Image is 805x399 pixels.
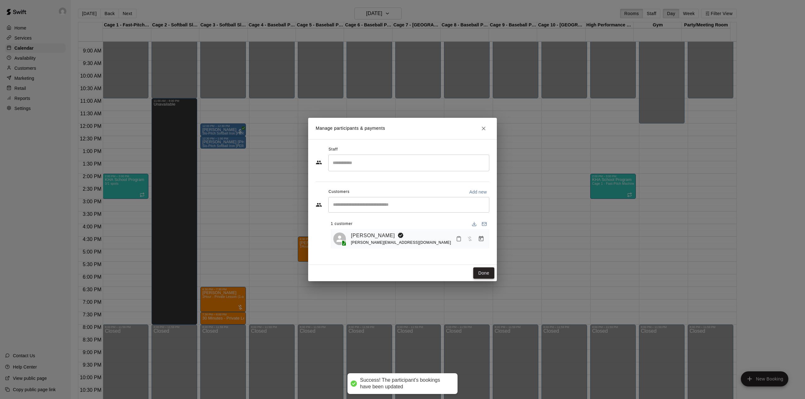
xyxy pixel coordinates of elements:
span: Staff [329,145,338,155]
button: Manage bookings & payment [475,233,487,244]
button: Email participants [479,219,489,229]
button: Add new [467,187,489,197]
button: Download list [469,219,479,229]
button: Mark attendance [453,233,464,244]
svg: Customers [316,202,322,208]
button: Close [478,123,489,134]
span: Customers [329,187,350,197]
svg: Staff [316,159,322,166]
div: Start typing to search customers... [328,197,489,213]
span: 1 customer [331,219,353,229]
span: Has not paid [464,236,475,241]
button: Done [473,267,494,279]
p: Add new [469,189,487,195]
svg: Booking Owner [397,232,404,238]
span: [PERSON_NAME][EMAIL_ADDRESS][DOMAIN_NAME] [351,240,451,245]
div: Jacob Berkenblit [333,232,346,245]
p: Manage participants & payments [316,125,385,132]
div: Search staff [328,155,489,171]
div: Success! The participant's bookings have been updated [360,377,451,390]
a: [PERSON_NAME] [351,232,395,240]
